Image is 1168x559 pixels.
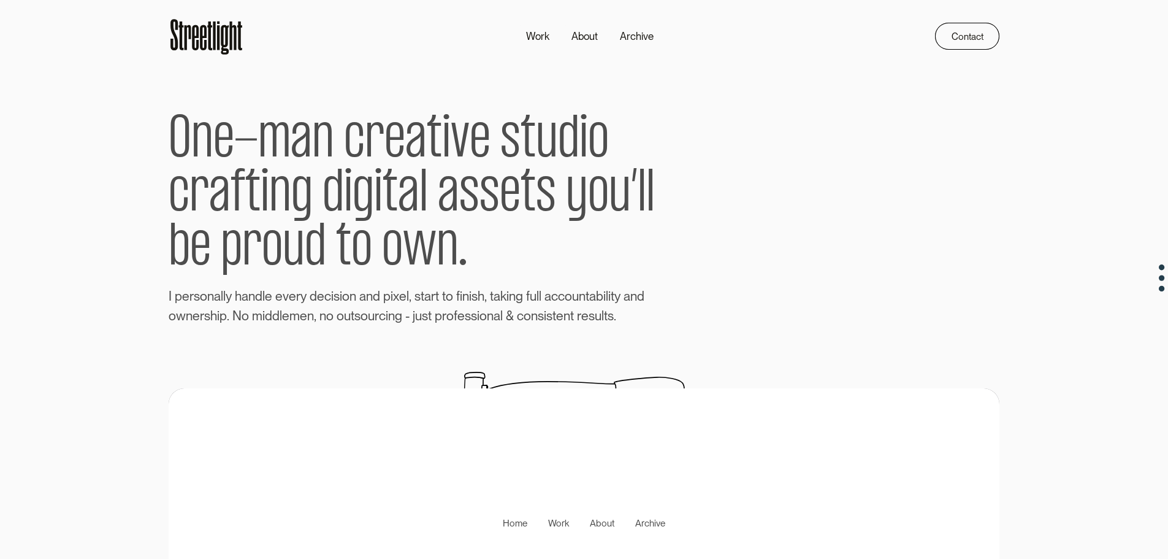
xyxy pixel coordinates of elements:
span: d [323,168,344,222]
span: p [383,287,391,306]
span: h [478,287,484,306]
span: i [460,287,462,306]
span: s [422,306,428,326]
span: i [386,306,388,326]
span: u [344,306,351,326]
span: v [283,287,289,306]
span: y [226,287,232,306]
span: o [169,306,176,326]
a: Work [538,514,579,533]
span: n [319,306,326,326]
span: r [189,287,194,306]
span: a [624,287,630,306]
span: l [606,287,608,306]
span: l [221,287,223,306]
span: i [261,168,269,222]
span: s [465,306,471,326]
span: & [506,306,514,326]
span: y [300,287,307,306]
span: n [366,287,373,306]
span: o [351,222,372,276]
span: e [182,287,189,306]
span: b [169,222,190,276]
span: s [204,306,210,326]
span: f [231,168,245,222]
span: d [310,287,317,306]
span: - [234,114,258,168]
span: n [563,306,570,326]
span: l [262,287,265,306]
span: t [427,114,442,168]
span: u [368,306,375,326]
span: i [603,287,606,306]
span: n [191,114,213,168]
span: r [189,168,209,222]
span: u [283,222,305,276]
span: w [176,306,186,326]
span: s [471,306,477,326]
span: n [186,306,193,326]
span: c [379,306,386,326]
span: l [419,168,428,222]
span: u [530,287,536,306]
span: o [588,114,609,168]
span: l [601,306,604,326]
span: l [280,306,282,326]
span: d [373,287,380,306]
span: c [558,287,565,306]
span: t [428,306,432,326]
span: t [245,168,261,222]
span: o [342,287,349,306]
span: c [169,168,189,222]
span: a [424,287,431,306]
span: d [637,287,644,306]
span: w [403,222,437,276]
span: r [200,306,204,326]
span: u [572,287,579,306]
span: a [398,168,419,222]
span: j [413,306,415,326]
span: t [586,287,589,306]
span: i [391,287,393,306]
span: i [544,306,546,326]
span: a [359,287,366,306]
span: s [194,287,200,306]
span: , [409,287,411,306]
span: f [454,306,457,326]
span: n [437,222,459,276]
div: Work [526,29,549,44]
span: - [405,306,410,326]
div: Contact [952,29,983,44]
span: n [307,306,314,326]
span: e [500,168,521,222]
a: Contact [935,23,999,50]
span: a [494,287,500,306]
span: n [269,168,291,222]
span: y [566,168,588,222]
span: t [383,168,398,222]
span: a [544,287,551,306]
span: r [365,114,384,168]
span: i [579,114,588,168]
span: t [421,287,424,306]
span: t [611,287,614,306]
span: t [521,168,536,222]
span: n [349,287,356,306]
span: t [442,287,446,306]
a: Work [515,25,560,47]
div: Archive [620,29,654,44]
span: e [556,306,563,326]
span: , [314,306,316,326]
span: f [456,287,460,306]
span: r [375,306,379,326]
span: d [558,114,579,168]
a: About [560,25,609,47]
span: ’ [631,168,638,222]
span: i [506,287,509,306]
span: . [227,306,229,326]
span: . [459,222,467,276]
span: s [334,287,340,306]
a: Archive [609,25,665,47]
span: n [462,287,469,306]
span: t [604,306,608,326]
